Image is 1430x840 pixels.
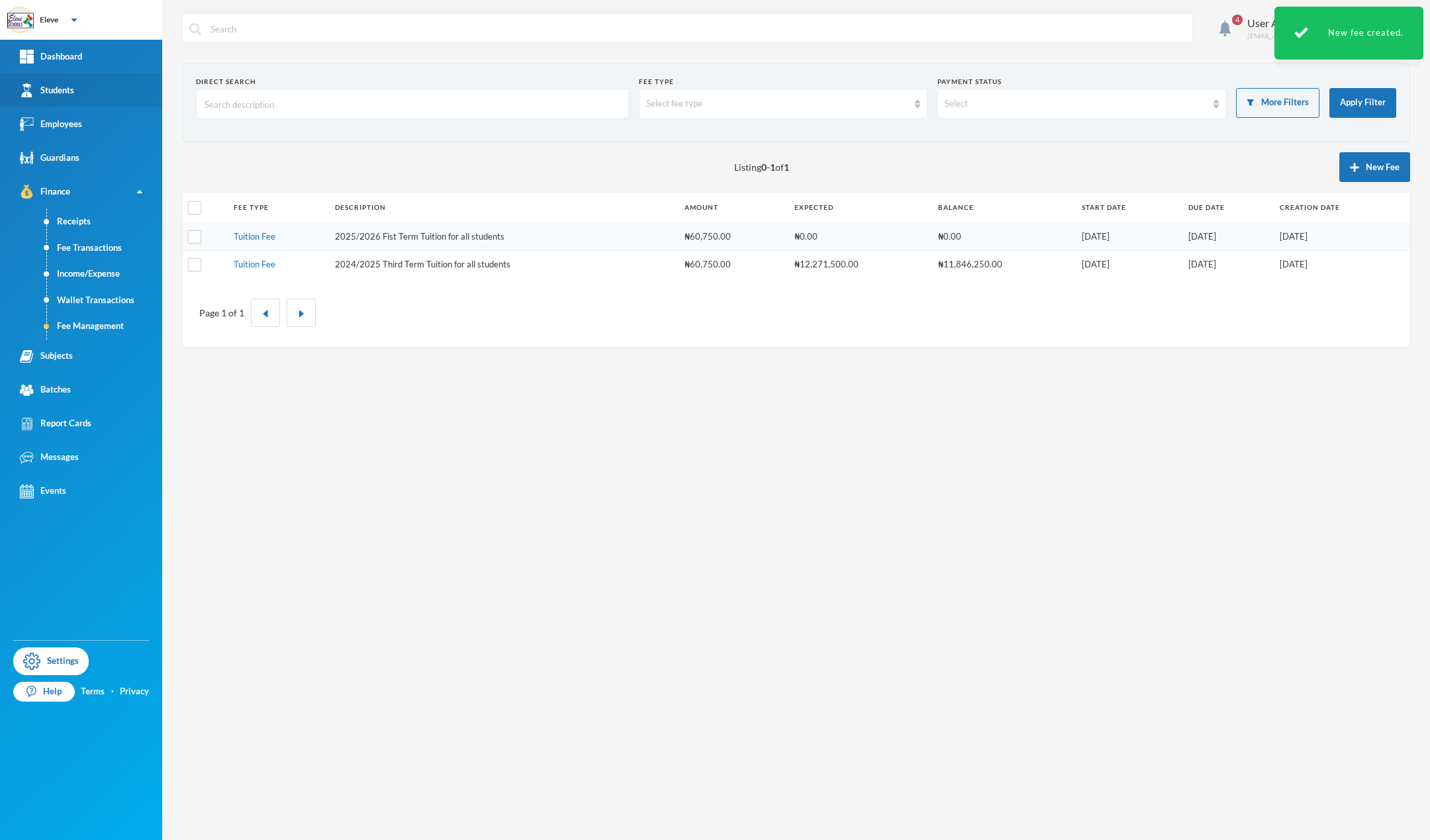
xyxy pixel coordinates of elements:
[196,77,629,87] div: Direct Search
[328,193,678,222] th: Description
[784,162,789,173] b: 1
[1247,31,1358,41] div: [EMAIL_ADDRESS][DOMAIN_NAME]
[234,231,275,242] a: Tuition Fee
[20,117,82,131] div: Employees
[937,77,1226,87] div: Payment Status
[1236,88,1319,118] button: More Filters
[1339,152,1410,182] button: New Fee
[7,7,34,34] img: logo
[47,261,162,287] a: Income/Expense
[20,451,79,465] div: Messages
[20,185,70,199] div: Finance
[20,83,74,97] div: Students
[209,14,1186,44] input: Search
[788,251,931,279] td: ₦12,271,500.00
[678,222,788,251] td: ₦60,750.00
[1075,222,1182,251] td: [DATE]
[20,417,91,431] div: Report Cards
[47,235,162,261] a: Fee Transactions
[646,97,908,111] div: Select fee type
[81,685,105,698] a: Terms
[770,162,775,173] b: 1
[1182,222,1274,251] td: [DATE]
[47,287,162,314] a: Wallet Transactions
[1075,193,1182,222] th: Start Date
[1182,251,1274,279] td: [DATE]
[931,193,1075,222] th: Balance
[227,193,329,222] th: Fee Type
[1329,88,1396,118] button: Apply Filter
[189,23,201,35] img: search
[1273,222,1409,251] td: [DATE]
[931,251,1075,279] td: ₦11,846,250.00
[1075,251,1182,279] td: [DATE]
[678,251,788,279] td: ₦60,750.00
[788,222,931,251] td: ₦0.00
[734,160,789,174] span: Listing - of
[1273,251,1409,279] td: [DATE]
[20,151,79,165] div: Guardians
[20,383,71,397] div: Batches
[13,647,89,675] a: Settings
[678,193,788,222] th: Amount
[328,222,678,251] td: 2025/2026 Fist Term Tuition for all students
[47,313,162,340] a: Fee Management
[47,209,162,235] a: Receipts
[199,306,244,320] div: Page 1 of 1
[328,251,678,279] td: 2024/2025 Third Term Tuition for all students
[1232,15,1243,25] span: 4
[234,259,275,269] a: Tuition Fee
[20,350,73,363] div: Subjects
[40,14,58,26] div: Eleve
[1182,193,1274,222] th: Due Date
[13,682,75,702] a: Help
[1273,193,1409,222] th: Creation Date
[788,193,931,222] th: Expected
[761,162,767,173] b: 0
[20,50,82,64] div: Dashboard
[639,77,928,87] div: Fee type
[1274,7,1423,60] div: New fee created.
[203,89,622,119] input: Search description
[120,685,149,698] a: Privacy
[931,222,1075,251] td: ₦0.00
[20,485,66,498] div: Events
[111,685,114,698] div: ·
[945,97,1207,111] div: Select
